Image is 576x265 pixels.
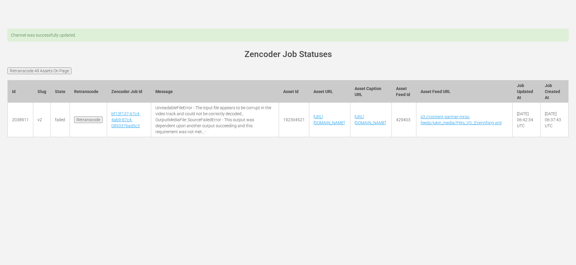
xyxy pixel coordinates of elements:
td: v2 [33,103,51,137]
th: Job Updated At [513,80,541,103]
th: Slug [33,80,51,103]
th: Id [8,80,33,103]
td: [DATE] 06:37:43 UTC [541,103,568,137]
th: Asset Feed Id [391,80,416,103]
th: Asset URL [309,80,350,103]
h1: Zencoder Job Statuses [16,50,560,59]
th: Retranscode [70,80,107,103]
td: UnreadableFileError - The input file appears to be corrupt in the video track and could not be co... [151,103,279,137]
input: Retranscode All Assets On Page [7,68,71,74]
a: [URL][DOMAIN_NAME] [355,114,386,125]
th: Asset Id [279,80,309,103]
th: Asset Caption URL [350,80,391,103]
th: Asset Feed URL [416,80,513,103]
a: [URL][DOMAIN_NAME] [313,114,345,125]
th: Job Created At [541,80,568,103]
td: 429403 [391,103,416,137]
th: Zencoder Job Id [107,80,151,103]
td: failed [51,103,70,137]
td: 192304521 [279,103,309,137]
div: Channel was successfully updated. [7,29,568,41]
td: 2038911 [8,103,33,137]
a: bf13f137-67c4-4ab9-87c4-0893376ad5c3 [111,111,140,128]
a: s3://content-partner-mrss-feeds/jukin_media/Pets_VS._Everything.xml [421,114,502,125]
input: Retranscode [74,116,103,123]
td: [DATE] 06:42:34 UTC [513,103,541,137]
th: Message [151,80,279,103]
th: State [51,80,70,103]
